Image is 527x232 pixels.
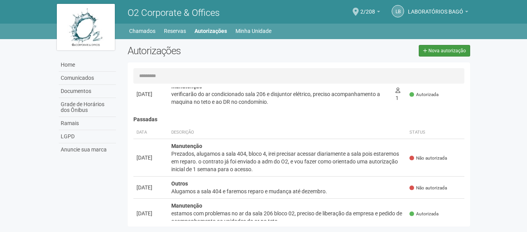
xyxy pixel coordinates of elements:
a: Chamados [129,26,155,36]
a: Minha Unidade [235,26,271,36]
a: LABORATÓRIOS BAGÓ [408,10,468,16]
span: 1 [396,87,400,101]
span: O2 Corporate & Offices [128,7,220,18]
th: Descrição [168,126,407,139]
strong: Manutenção [171,203,202,209]
a: Nova autorização [419,45,470,57]
a: Grade de Horários dos Ônibus [59,98,116,117]
div: [DATE] [136,184,165,191]
div: [DATE] [136,210,165,217]
a: LGPD [59,130,116,143]
th: Data [133,126,168,139]
span: Autorizada [409,211,438,217]
span: Nova autorização [428,48,466,53]
img: logo.jpg [57,4,115,50]
span: 2/208 [360,1,375,15]
a: Documentos [59,85,116,98]
h2: Autorizações [128,45,293,57]
div: [DATE] [136,154,165,162]
th: Status [406,126,464,139]
div: Alugamos a sala 404 e faremos reparo e mudança até dezembro. [171,187,404,195]
div: estamos com problemas no ar da sala 206 bloco 02, preciso de liberação da empresa e pedido de aco... [171,210,404,225]
h4: Passadas [133,117,465,122]
strong: Outros [171,180,188,187]
a: Ramais [59,117,116,130]
a: Autorizações [194,26,227,36]
a: LB [392,5,404,17]
a: 2/208 [360,10,380,16]
a: Anuncie sua marca [59,143,116,156]
div: verificarão do ar condicionado sala 206 e disjuntor elétrico, preciso acompanhamento a maquina no... [171,90,389,106]
a: Comunicados [59,72,116,85]
span: Não autorizada [409,155,447,162]
span: LABORATÓRIOS BAGÓ [408,1,463,15]
span: Autorizada [409,91,438,98]
span: Não autorizada [409,185,447,191]
div: Prezados, alugamos a sala 404, bloco 4, irei precisar acessar diariamente a sala pois estaremos e... [171,150,404,173]
a: Reservas [164,26,186,36]
strong: Manutenção [171,143,202,149]
a: Home [59,58,116,72]
div: [DATE] [136,90,165,98]
strong: Manutenção [171,83,202,89]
